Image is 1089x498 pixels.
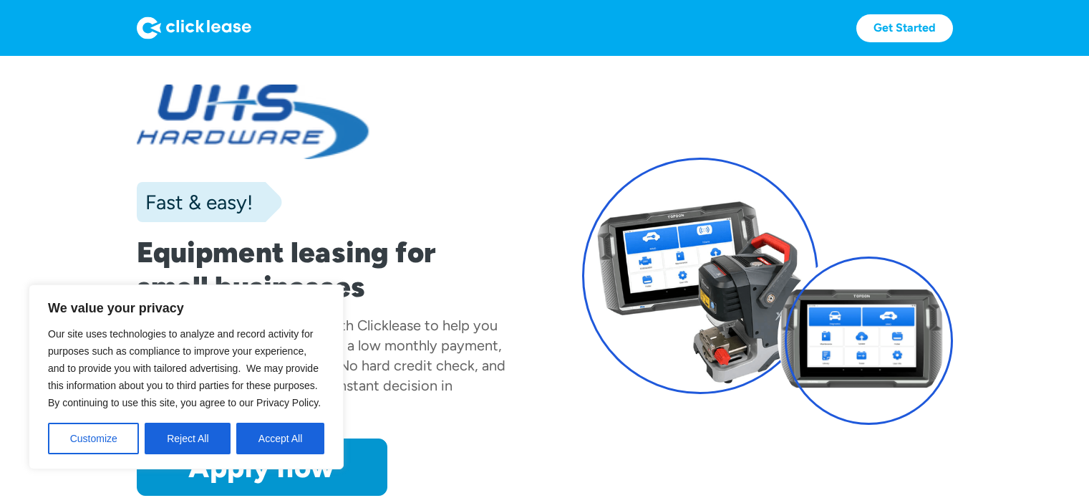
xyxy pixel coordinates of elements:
div: We value your privacy [29,284,344,469]
span: Our site uses technologies to analyze and record activity for purposes such as compliance to impr... [48,328,321,408]
h1: Equipment leasing for small businesses [137,235,508,304]
p: We value your privacy [48,300,324,317]
a: Get Started [856,14,953,42]
img: Logo [137,16,251,39]
div: Fast & easy! [137,188,253,216]
button: Accept All [236,423,324,454]
button: Reject All [145,423,231,454]
button: Customize [48,423,139,454]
